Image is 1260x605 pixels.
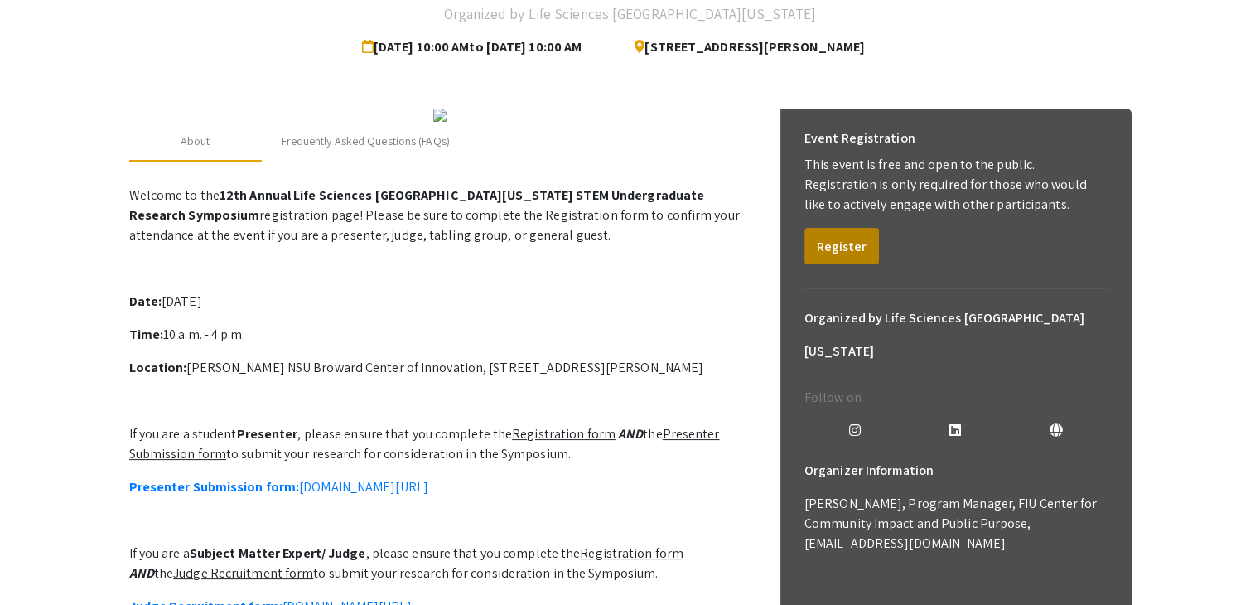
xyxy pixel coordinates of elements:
[12,530,70,593] iframe: Chat
[362,31,588,64] span: [DATE] 10:00 AM to [DATE] 10:00 AM
[129,292,751,312] p: [DATE]
[580,544,683,562] u: Registration form
[129,424,751,464] p: If you are a student , please ensure that you complete the the to submit your research for consid...
[804,155,1108,215] p: This event is free and open to the public. Registration is only required for those who would like...
[129,564,154,582] em: AND
[804,228,879,264] button: Register
[129,186,751,245] p: Welcome to the registration page! Please be sure to complete the Registration form to confirm you...
[181,133,210,150] div: About
[129,425,720,462] u: Presenter Submission form
[237,425,298,443] strong: Presenter
[804,302,1108,368] h6: Organized by Life Sciences [GEOGRAPHIC_DATA][US_STATE]
[129,186,705,224] strong: 12th Annual Life Sciences [GEOGRAPHIC_DATA][US_STATE] STEM Undergraduate Research Symposium
[129,544,751,583] p: If you are a , please ensure that you complete the the to submit your research for consideration ...
[282,133,450,150] div: Frequently Asked Questions (FAQs)
[804,388,1108,408] p: Follow on
[173,564,313,582] u: Judge Recruitment form
[618,425,643,443] em: AND
[129,478,428,496] a: Presenter Submission form:[DOMAIN_NAME][URL]
[804,494,1108,554] p: [PERSON_NAME], Program Manager, FIU Center for Community Impact and Public Purpose, [EMAIL_ADDRES...
[129,325,751,345] p: 10 a.m. - 4 p.m.
[804,122,915,155] h6: Event Registration
[190,544,366,562] strong: Subject Matter Expert/ Judge
[433,109,447,122] img: 32153a09-f8cb-4114-bf27-cfb6bc84fc69.png
[129,326,164,343] strong: Time:
[129,358,751,378] p: [PERSON_NAME] NSU Broward Center of Innovation, [STREET_ADDRESS][PERSON_NAME]
[621,31,865,64] span: [STREET_ADDRESS][PERSON_NAME]
[804,454,1108,487] h6: Organizer Information
[129,478,300,496] strong: Presenter Submission form:
[512,425,616,443] u: Registration form
[129,359,187,376] strong: Location:
[129,293,162,310] strong: Date:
